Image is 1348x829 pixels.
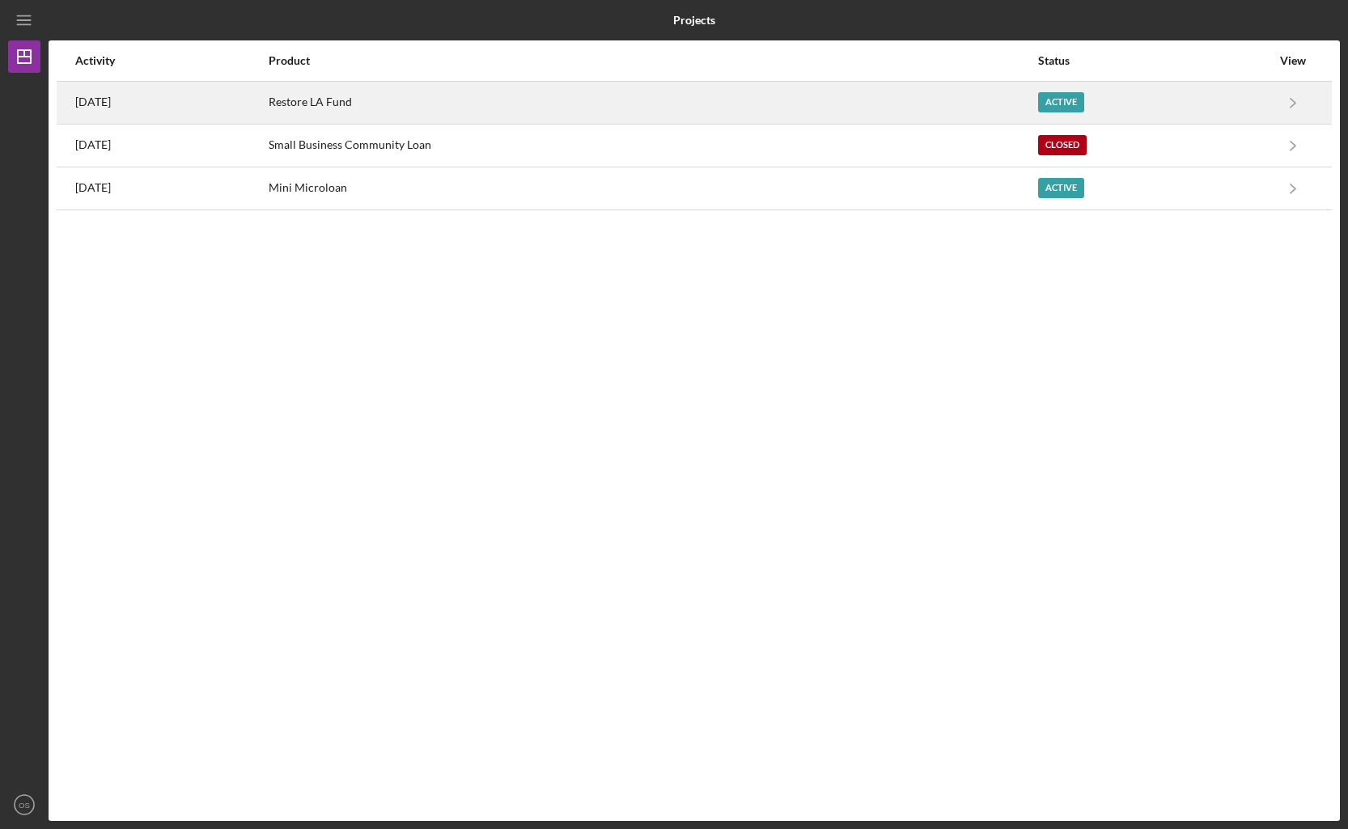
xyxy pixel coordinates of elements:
div: Active [1038,92,1084,112]
b: Projects [673,14,715,27]
div: Active [1038,178,1084,198]
button: OS [8,789,40,821]
div: Small Business Community Loan [269,125,1036,166]
time: 2025-10-10 19:41 [75,95,111,108]
time: 2025-09-05 00:45 [75,138,111,151]
div: Closed [1038,135,1087,155]
div: Status [1038,54,1271,67]
text: OS [19,801,30,810]
div: Mini Microloan [269,168,1036,209]
div: Activity [75,54,267,67]
div: Restore LA Fund [269,82,1036,123]
time: 2025-09-03 19:40 [75,181,111,194]
div: Product [269,54,1036,67]
div: View [1273,54,1313,67]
